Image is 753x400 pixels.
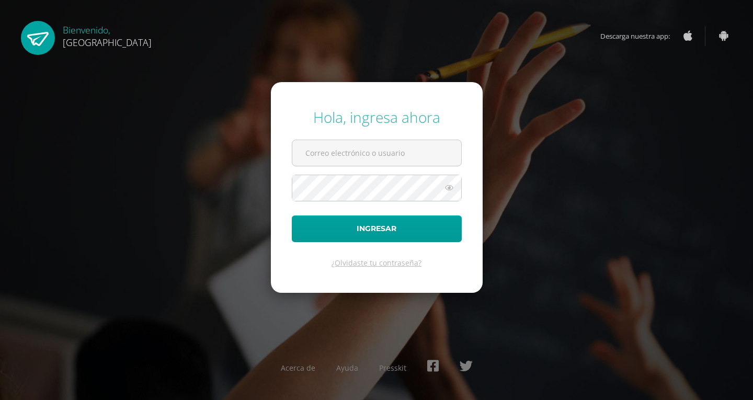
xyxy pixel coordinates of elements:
[332,258,421,268] a: ¿Olvidaste tu contraseña?
[292,107,462,127] div: Hola, ingresa ahora
[281,363,315,373] a: Acerca de
[63,21,152,49] div: Bienvenido,
[600,26,680,46] span: Descarga nuestra app:
[292,215,462,242] button: Ingresar
[379,363,406,373] a: Presskit
[336,363,358,373] a: Ayuda
[63,36,152,49] span: [GEOGRAPHIC_DATA]
[292,140,461,166] input: Correo electrónico o usuario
